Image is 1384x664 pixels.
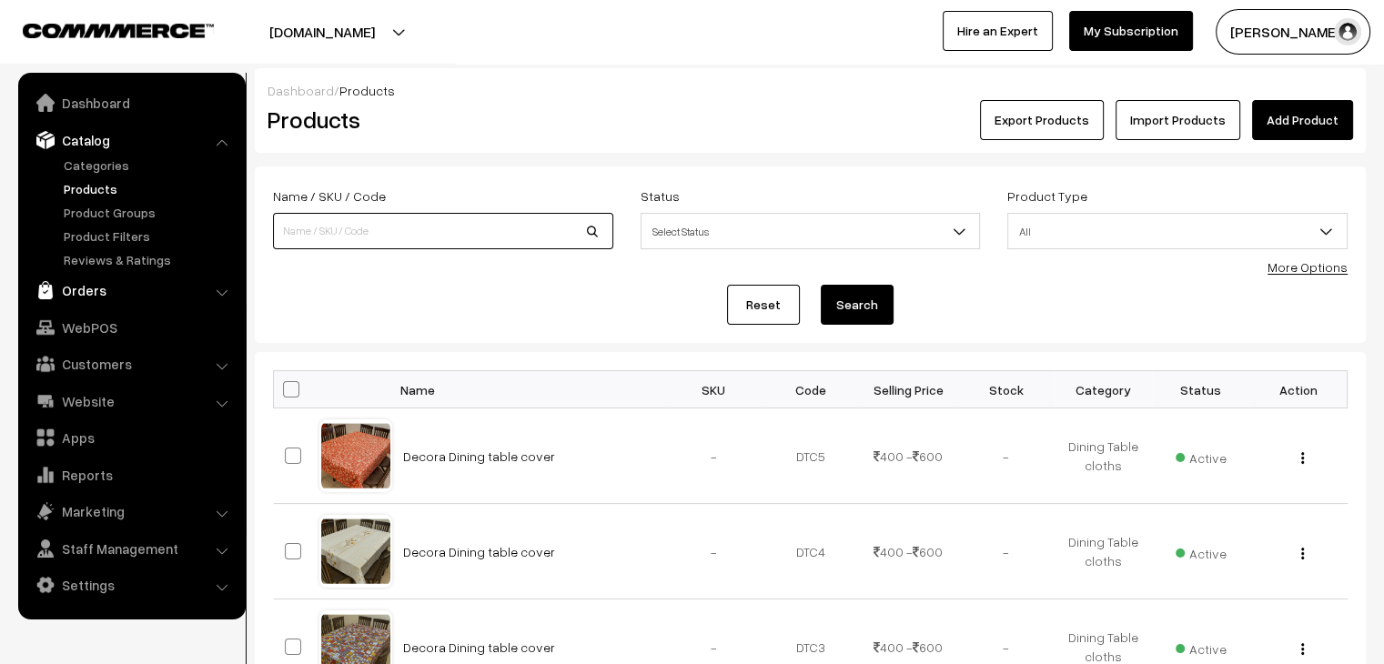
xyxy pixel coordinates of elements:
[641,216,980,247] span: Select Status
[1055,408,1152,504] td: Dining Table cloths
[23,495,239,528] a: Marketing
[59,156,239,175] a: Categories
[23,568,239,601] a: Settings
[1176,444,1227,468] span: Active
[1334,18,1361,45] img: user
[268,83,334,98] a: Dashboard
[51,29,89,44] div: v 4.0.25
[1301,643,1304,655] img: Menu
[29,47,44,62] img: website_grey.svg
[957,408,1055,504] td: -
[49,106,64,120] img: tab_domain_overview_orange.svg
[273,186,386,206] label: Name / SKU / Code
[23,532,239,565] a: Staff Management
[1176,539,1227,563] span: Active
[641,186,680,206] label: Status
[59,250,239,269] a: Reviews & Ratings
[273,213,613,249] input: Name / SKU / Code
[59,203,239,222] a: Product Groups
[268,106,611,134] h2: Products
[23,421,239,454] a: Apps
[47,47,200,62] div: Domain: [DOMAIN_NAME]
[23,458,239,491] a: Reports
[1007,186,1087,206] label: Product Type
[59,179,239,198] a: Products
[1116,100,1240,140] a: Import Products
[392,371,665,408] th: Name
[1176,635,1227,659] span: Active
[1055,371,1152,408] th: Category
[1069,11,1193,51] a: My Subscription
[821,285,894,325] button: Search
[268,81,1353,100] div: /
[23,124,239,156] a: Catalog
[23,274,239,307] a: Orders
[23,385,239,418] a: Website
[201,107,307,119] div: Keywords by Traffic
[957,504,1055,599] td: -
[403,448,555,464] a: Decora Dining table cover
[1055,504,1152,599] td: Dining Table cloths
[1249,371,1347,408] th: Action
[860,371,957,408] th: Selling Price
[59,226,239,246] a: Product Filters
[763,371,860,408] th: Code
[1252,100,1353,140] a: Add Product
[1007,213,1348,249] span: All
[763,408,860,504] td: DTC5
[29,29,44,44] img: logo_orange.svg
[339,83,395,98] span: Products
[403,544,555,559] a: Decora Dining table cover
[206,9,439,55] button: [DOMAIN_NAME]
[943,11,1053,51] a: Hire an Expert
[23,347,239,380] a: Customers
[1152,371,1249,408] th: Status
[181,106,196,120] img: tab_keywords_by_traffic_grey.svg
[665,408,763,504] td: -
[860,504,957,599] td: 400 - 600
[957,371,1055,408] th: Stock
[860,408,957,504] td: 400 - 600
[23,86,239,119] a: Dashboard
[1268,259,1348,275] a: More Options
[23,24,214,37] img: COMMMERCE
[980,100,1104,140] button: Export Products
[641,213,981,249] span: Select Status
[1216,9,1370,55] button: [PERSON_NAME]…
[1008,216,1347,247] span: All
[763,504,860,599] td: DTC4
[665,504,763,599] td: -
[403,639,555,655] a: Decora Dining table cover
[1301,548,1304,559] img: Menu
[665,371,763,408] th: SKU
[727,285,800,325] a: Reset
[23,311,239,344] a: WebPOS
[1301,452,1304,464] img: Menu
[23,18,182,40] a: COMMMERCE
[69,107,163,119] div: Domain Overview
